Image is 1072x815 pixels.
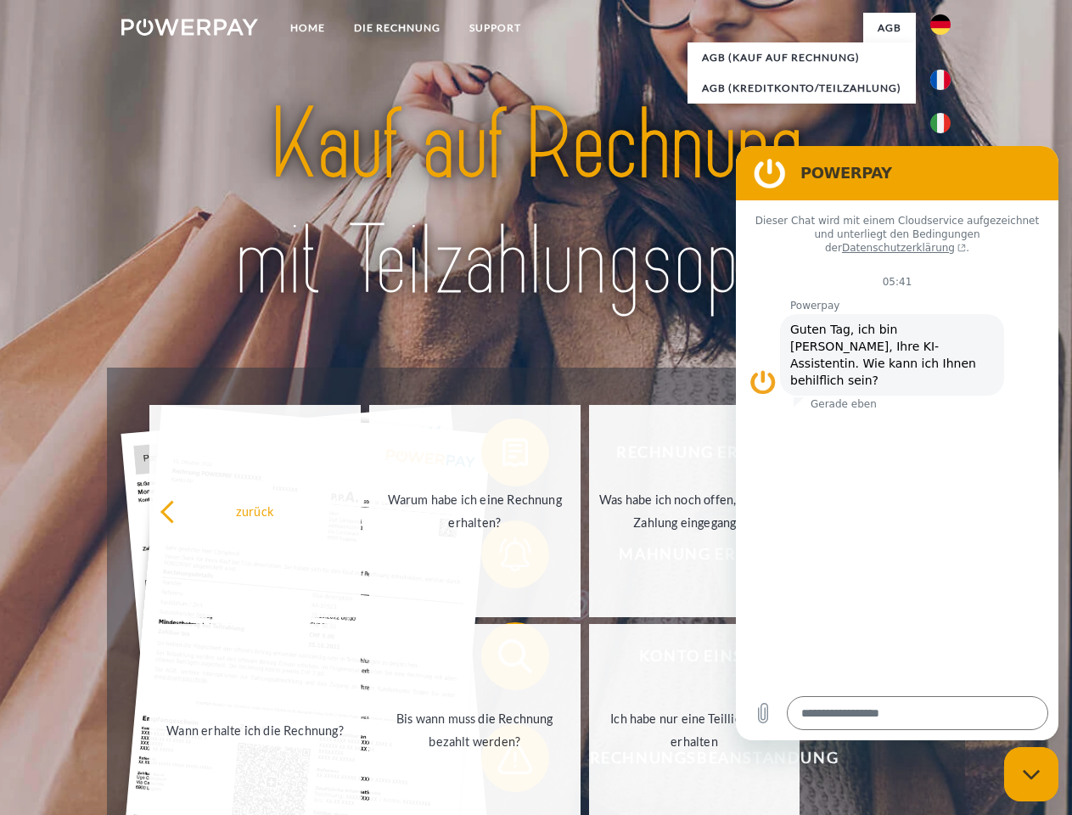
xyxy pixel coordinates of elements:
img: it [930,113,951,133]
a: AGB (Kauf auf Rechnung) [688,42,916,73]
iframe: Messaging-Fenster [736,146,1058,740]
a: AGB (Kreditkonto/Teilzahlung) [688,73,916,104]
img: logo-powerpay-white.svg [121,19,258,36]
img: de [930,14,951,35]
iframe: Schaltfläche zum Öffnen des Messaging-Fensters; Konversation läuft [1004,747,1058,801]
a: Was habe ich noch offen, ist meine Zahlung eingegangen? [589,405,800,617]
a: DIE RECHNUNG [340,13,455,43]
a: SUPPORT [455,13,536,43]
div: Warum habe ich eine Rechnung erhalten? [379,488,570,534]
div: Was habe ich noch offen, ist meine Zahlung eingegangen? [599,488,790,534]
div: Bis wann muss die Rechnung bezahlt werden? [379,707,570,753]
div: Wann erhalte ich die Rechnung? [160,718,351,741]
div: Ich habe nur eine Teillieferung erhalten [599,707,790,753]
div: zurück [160,499,351,522]
img: title-powerpay_de.svg [162,81,910,325]
img: fr [930,70,951,90]
a: Home [276,13,340,43]
a: agb [863,13,916,43]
